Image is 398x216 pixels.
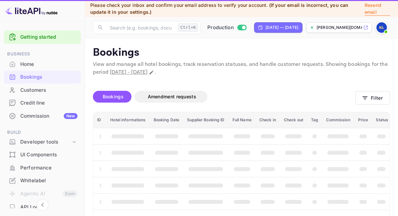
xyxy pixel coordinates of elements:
img: ken liu [376,22,387,33]
button: Change date range [148,69,155,76]
div: Performance [4,162,81,174]
input: Search (e.g. bookings, documentation) [106,21,175,34]
div: API Logs [20,204,78,211]
p: View and manage all hotel bookings, track reservation statuses, and handle customer requests. Sho... [93,61,390,76]
a: API Logs [4,201,81,213]
div: Credit line [20,99,78,107]
th: ID [93,112,106,128]
div: account-settings tabs [93,91,355,103]
div: Ctrl+K [178,23,198,32]
button: Collapse navigation [37,199,48,211]
div: Bookings [20,73,78,81]
div: Whitelabel [4,174,81,187]
th: Commission [322,112,354,128]
span: Build [4,129,81,136]
span: Production [207,24,234,31]
div: Developer tools [4,136,81,148]
span: [DATE] - [DATE] [110,69,147,76]
a: Home [4,58,81,70]
div: UI Components [4,148,81,161]
a: Bookings [4,71,81,83]
a: Customers [4,84,81,96]
th: Booking Date [150,112,183,128]
div: Getting started [4,30,81,44]
p: [PERSON_NAME][DOMAIN_NAME] [317,25,362,30]
a: Whitelabel [4,174,81,187]
th: Check in [255,112,280,128]
a: CommissionNew [4,110,81,122]
div: Customers [20,87,78,94]
img: LiteAPI logo [5,5,58,16]
a: Getting started [20,33,78,41]
div: Performance [20,164,78,172]
div: Whitelabel [20,177,78,185]
span: Business [4,50,81,58]
th: Supplier Booking ID [183,112,228,128]
th: Hotel informations [106,112,149,128]
span: Bookings [103,94,124,99]
a: UI Components [4,148,81,161]
p: Bookings [93,46,390,59]
div: Home [20,61,78,68]
a: Credit line [4,97,81,109]
th: Check out [280,112,307,128]
div: Commission [20,112,78,120]
th: Price [354,112,372,128]
div: Customers [4,84,81,97]
div: Developer tools [20,138,71,146]
div: Home [4,58,81,71]
div: Switch to Sandbox mode [205,24,249,31]
span: Please check your inbox and confirm your email address to verify your account. [90,2,268,8]
th: Status [372,112,392,128]
th: Tag [307,112,322,128]
a: Performance [4,162,81,174]
span: Amendment requests [148,94,196,99]
button: Filter [355,91,390,105]
div: New [64,113,78,119]
p: Resend email [365,2,390,16]
div: [DATE] — [DATE] [266,25,298,30]
th: Full Name [229,112,255,128]
div: UI Components [20,151,78,159]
